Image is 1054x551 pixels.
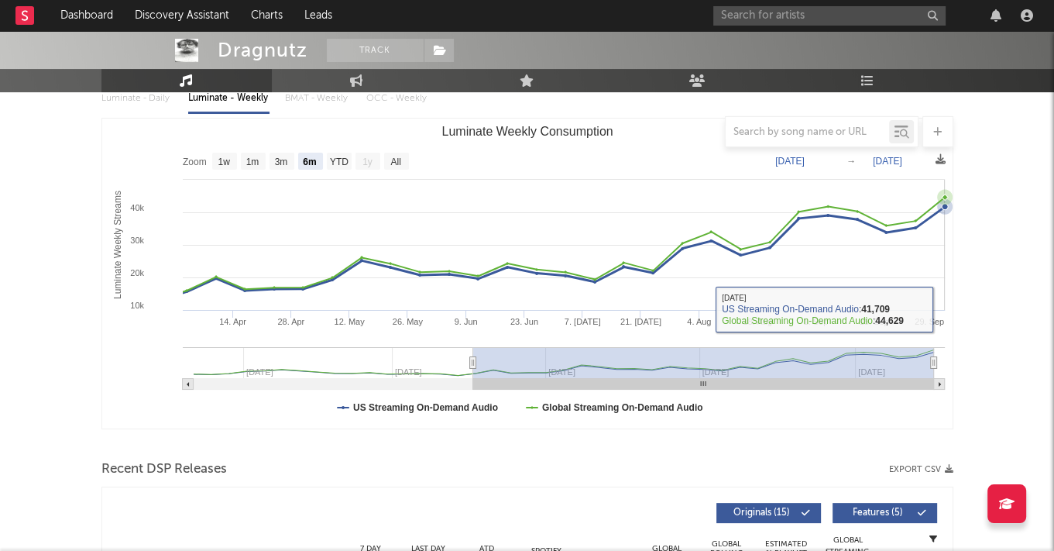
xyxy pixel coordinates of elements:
span: Features ( 5 ) [843,508,914,518]
text: [DATE] [775,156,805,167]
div: Luminate - Weekly [188,85,270,112]
text: 1. Sep [803,317,828,326]
text: Luminate Weekly Streams [112,191,122,299]
svg: Luminate Weekly Consumption [102,119,953,429]
button: Features(5) [833,503,937,523]
input: Search for artists [713,6,946,26]
button: Originals(15) [716,503,821,523]
text: 6m [303,157,316,167]
text: 1y [362,157,373,167]
text: [DATE] [873,156,902,167]
input: Search by song name or URL [726,126,889,139]
div: Dragnutz [218,39,307,62]
text: 40k [130,203,144,212]
text: 15. Sep [859,317,888,326]
text: 20k [130,268,144,277]
button: Export CSV [889,465,953,474]
text: 1w [218,157,230,167]
text: 26. May [392,317,423,326]
text: 21. [DATE] [620,317,661,326]
text: 9. Jun [454,317,477,326]
text: 10k [130,301,144,310]
text: 7. [DATE] [564,317,600,326]
text: 28. Apr [277,317,304,326]
text: All [390,157,400,167]
text: 23. Jun [510,317,537,326]
text: YTD [329,157,348,167]
text: 4. Aug [687,317,711,326]
span: Recent DSP Releases [101,460,227,479]
text: 1m [245,157,259,167]
text: 12. May [334,317,365,326]
button: Track [327,39,424,62]
text: 14. Apr [219,317,246,326]
span: Originals ( 15 ) [726,508,798,518]
text: 18. Aug [743,317,771,326]
text: Zoom [183,157,207,167]
text: 3m [274,157,287,167]
text: US Streaming On-Demand Audio [353,402,498,413]
text: Global Streaming On-Demand Audio [541,402,702,413]
text: 29. Sep [915,317,944,326]
text: 30k [130,236,144,245]
text: → [846,156,856,167]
